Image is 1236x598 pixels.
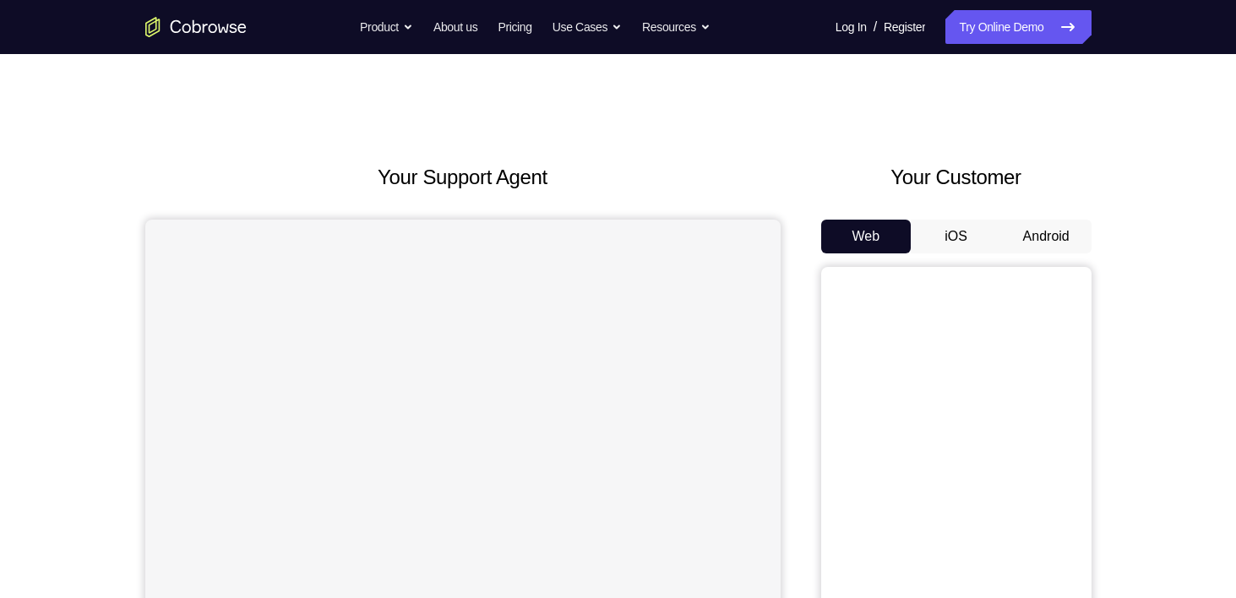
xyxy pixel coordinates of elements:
[874,17,877,37] span: /
[821,220,912,253] button: Web
[1001,220,1092,253] button: Android
[945,10,1091,44] a: Try Online Demo
[360,10,413,44] button: Product
[642,10,711,44] button: Resources
[433,10,477,44] a: About us
[145,17,247,37] a: Go to the home page
[911,220,1001,253] button: iOS
[821,162,1092,193] h2: Your Customer
[145,162,781,193] h2: Your Support Agent
[836,10,867,44] a: Log In
[884,10,925,44] a: Register
[498,10,531,44] a: Pricing
[553,10,622,44] button: Use Cases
